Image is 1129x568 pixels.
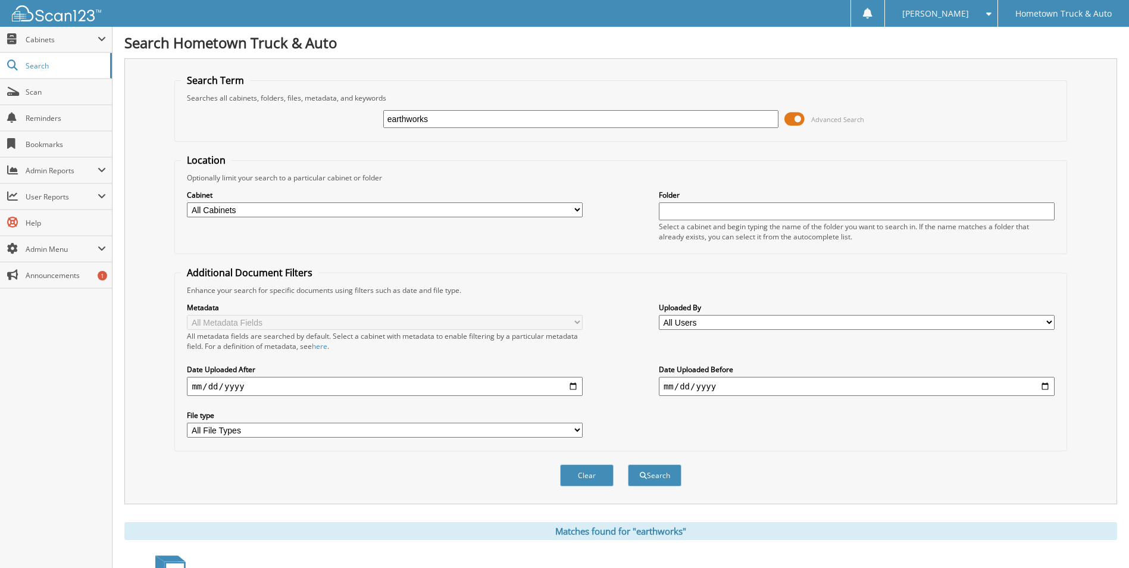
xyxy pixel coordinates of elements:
[1015,10,1112,17] span: Hometown Truck & Auto
[26,218,106,228] span: Help
[26,166,98,176] span: Admin Reports
[181,74,250,87] legend: Search Term
[560,464,614,486] button: Clear
[26,192,98,202] span: User Reports
[181,173,1060,183] div: Optionally limit your search to a particular cabinet or folder
[98,271,107,280] div: 1
[187,364,583,374] label: Date Uploaded After
[26,244,98,254] span: Admin Menu
[26,113,106,123] span: Reminders
[26,139,106,149] span: Bookmarks
[26,87,106,97] span: Scan
[312,341,327,351] a: here
[659,364,1055,374] label: Date Uploaded Before
[628,464,681,486] button: Search
[26,35,98,45] span: Cabinets
[181,93,1060,103] div: Searches all cabinets, folders, files, metadata, and keywords
[187,331,583,351] div: All metadata fields are searched by default. Select a cabinet with metadata to enable filtering b...
[659,190,1055,200] label: Folder
[659,302,1055,313] label: Uploaded By
[124,522,1117,540] div: Matches found for "earthworks"
[187,377,583,396] input: start
[181,154,232,167] legend: Location
[902,10,969,17] span: [PERSON_NAME]
[659,377,1055,396] input: end
[187,410,583,420] label: File type
[12,5,101,21] img: scan123-logo-white.svg
[181,266,318,279] legend: Additional Document Filters
[26,270,106,280] span: Announcements
[181,285,1060,295] div: Enhance your search for specific documents using filters such as date and file type.
[124,33,1117,52] h1: Search Hometown Truck & Auto
[659,221,1055,242] div: Select a cabinet and begin typing the name of the folder you want to search in. If the name match...
[187,302,583,313] label: Metadata
[811,115,864,124] span: Advanced Search
[26,61,104,71] span: Search
[187,190,583,200] label: Cabinet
